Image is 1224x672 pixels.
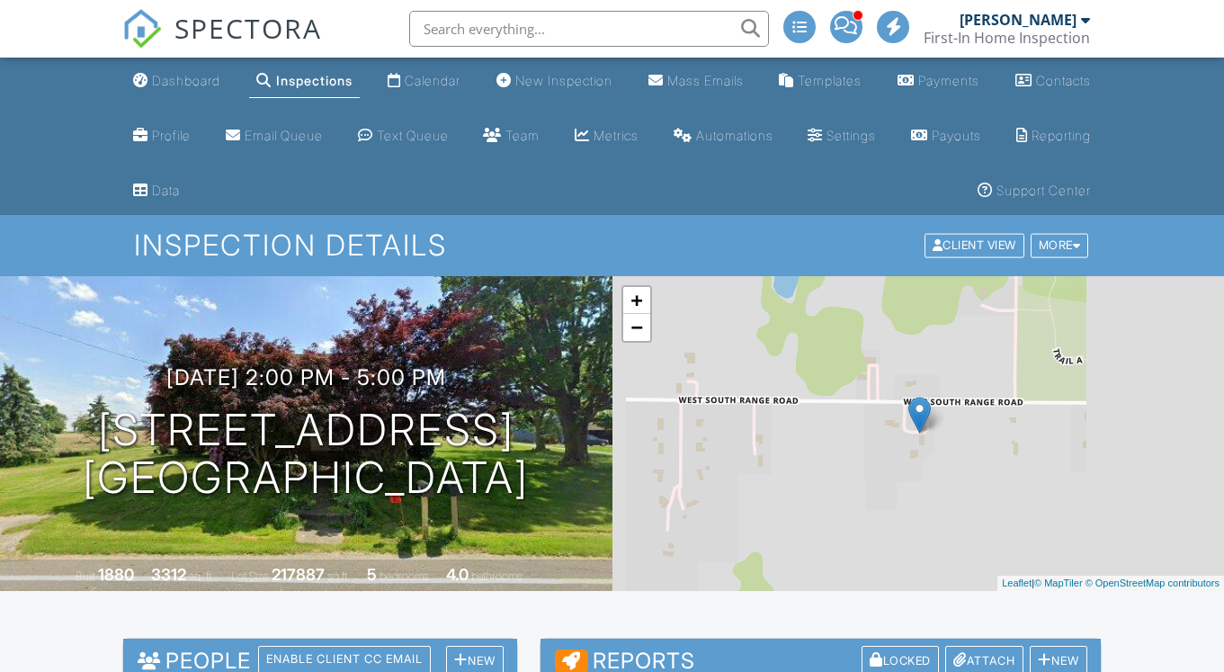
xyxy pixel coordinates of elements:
[666,120,781,153] a: Automations (Advanced)
[409,11,769,47] input: Search everything...
[505,128,540,143] div: Team
[1032,128,1091,143] div: Reporting
[476,120,547,153] a: Team
[1086,578,1220,588] a: © OpenStreetMap contributors
[996,183,1091,198] div: Support Center
[276,73,353,88] div: Inspections
[798,73,862,88] div: Templates
[98,565,134,584] div: 1880
[800,120,883,153] a: Settings
[471,569,523,583] span: bathrooms
[152,183,180,198] div: Data
[594,128,639,143] div: Metrics
[134,229,1090,261] h1: Inspection Details
[970,175,1098,208] a: Support Center
[351,120,456,153] a: Text Queue
[174,9,322,47] span: SPECTORA
[1034,578,1083,588] a: © MapTiler
[890,65,987,98] a: Payments
[152,73,220,88] div: Dashboard
[83,407,529,502] h1: [STREET_ADDRESS] [GEOGRAPHIC_DATA]
[367,565,377,584] div: 5
[567,120,646,153] a: Metrics
[76,569,95,583] span: Built
[122,9,162,49] img: The Best Home Inspection Software - Spectora
[826,128,876,143] div: Settings
[189,569,214,583] span: sq. ft.
[166,365,446,390] h3: [DATE] 2:00 pm - 5:00 pm
[489,65,620,98] a: New Inspection
[923,237,1029,251] a: Client View
[272,565,325,584] div: 217887
[126,175,187,208] a: Data
[997,576,1224,591] div: |
[641,65,751,98] a: Mass Emails
[126,65,228,98] a: Dashboard
[1002,578,1032,588] a: Leaflet
[1008,65,1098,98] a: Contacts
[696,128,773,143] div: Automations
[925,234,1024,258] div: Client View
[1009,120,1098,153] a: Reporting
[245,128,323,143] div: Email Queue
[1031,234,1089,258] div: More
[377,128,449,143] div: Text Queue
[249,65,360,98] a: Inspections
[152,128,191,143] div: Profile
[126,120,198,153] a: Company Profile
[515,73,612,88] div: New Inspection
[380,65,468,98] a: Calendar
[405,73,460,88] div: Calendar
[231,569,269,583] span: Lot Size
[918,73,979,88] div: Payments
[904,120,988,153] a: Payouts
[960,11,1077,29] div: [PERSON_NAME]
[772,65,869,98] a: Templates
[380,569,429,583] span: bedrooms
[122,24,322,62] a: SPECTORA
[327,569,350,583] span: sq.ft.
[219,120,330,153] a: Email Queue
[1036,73,1091,88] div: Contacts
[623,314,650,341] a: Zoom out
[151,565,186,584] div: 3312
[932,128,981,143] div: Payouts
[446,565,469,584] div: 4.0
[623,287,650,314] a: Zoom in
[667,73,744,88] div: Mass Emails
[924,29,1090,47] div: First-In Home Inspection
